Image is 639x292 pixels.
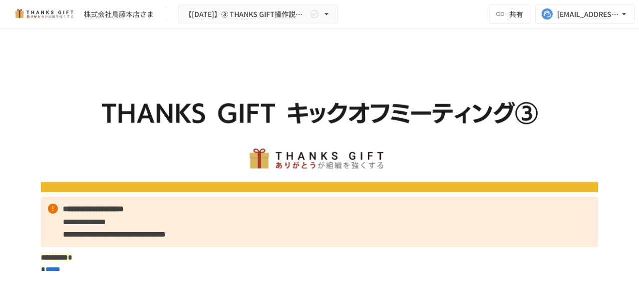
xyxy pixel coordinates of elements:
[178,4,338,24] button: 【[DATE]】➂ THANKS GIFT操作説明/THANKS GIFT[PERSON_NAME]MTG
[84,9,154,19] div: 株式会社鳥藤本店さま
[12,6,76,22] img: mMP1OxWUAhQbsRWCurg7vIHe5HqDpP7qZo7fRoNLXQh
[489,4,531,24] button: 共有
[557,8,619,20] div: [EMAIL_ADDRESS][DOMAIN_NAME]
[185,8,308,20] span: 【[DATE]】➂ THANKS GIFT操作説明/THANKS GIFT[PERSON_NAME]MTG
[41,53,598,192] img: Vf4rJgTGJjt7WSqoaq8ySjYsUW0NySM6lbYU6MaGsMK
[509,8,523,19] span: 共有
[535,4,635,24] button: [EMAIL_ADDRESS][DOMAIN_NAME]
